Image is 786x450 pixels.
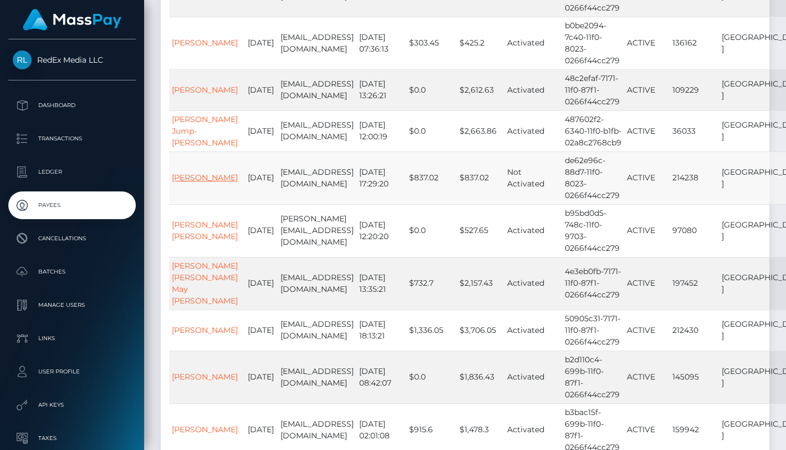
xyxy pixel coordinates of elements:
[23,9,121,31] img: MassPay Logo
[504,310,562,351] td: Activated
[356,17,406,69] td: [DATE] 07:36:13
[356,110,406,151] td: [DATE] 12:00:19
[457,351,504,403] td: $1,836.43
[406,257,457,310] td: $732.7
[245,17,278,69] td: [DATE]
[13,97,131,114] p: Dashboard
[278,17,356,69] td: [EMAIL_ADDRESS][DOMAIN_NAME]
[356,204,406,257] td: [DATE] 12:20:20
[457,69,504,110] td: $2,612.63
[8,92,136,119] a: Dashboard
[670,110,719,151] td: 36033
[670,204,719,257] td: 97080
[670,351,719,403] td: 145095
[504,257,562,310] td: Activated
[13,164,131,180] p: Ledger
[13,330,131,347] p: Links
[406,151,457,204] td: $837.02
[670,257,719,310] td: 197452
[504,151,562,204] td: Not Activated
[406,351,457,403] td: $0.0
[278,257,356,310] td: [EMAIL_ADDRESS][DOMAIN_NAME]
[245,204,278,257] td: [DATE]
[172,372,238,382] a: [PERSON_NAME]
[624,151,670,204] td: ACTIVE
[562,151,624,204] td: de62e96c-88d7-11f0-8023-0266f44cc279
[504,110,562,151] td: Activated
[245,351,278,403] td: [DATE]
[13,230,131,247] p: Cancellations
[356,310,406,351] td: [DATE] 18:13:21
[172,85,238,95] a: [PERSON_NAME]
[245,110,278,151] td: [DATE]
[172,114,238,148] a: [PERSON_NAME] Jump-[PERSON_NAME]
[172,325,238,335] a: [PERSON_NAME]
[172,173,238,183] a: [PERSON_NAME]
[13,297,131,314] p: Manage Users
[562,204,624,257] td: b95bd0d5-748c-11f0-9703-0266f44cc279
[406,204,457,257] td: $0.0
[245,310,278,351] td: [DATE]
[172,220,238,241] a: [PERSON_NAME] [PERSON_NAME]
[356,69,406,110] td: [DATE] 13:26:21
[8,325,136,352] a: Links
[457,151,504,204] td: $837.02
[406,310,457,351] td: $1,336.05
[562,351,624,403] td: b2d110c4-699b-11f0-87f1-0266f44cc279
[356,151,406,204] td: [DATE] 17:29:20
[172,38,238,48] a: [PERSON_NAME]
[8,391,136,419] a: API Keys
[8,258,136,286] a: Batches
[8,358,136,386] a: User Profile
[457,110,504,151] td: $2,663.86
[8,191,136,219] a: Payees
[562,17,624,69] td: b0be2094-7c40-11f0-8023-0266f44cc279
[406,17,457,69] td: $303.45
[562,257,624,310] td: 4e3eb0fb-7171-11f0-87f1-0266f44cc279
[562,69,624,110] td: 48c2efaf-7171-11f0-87f1-0266f44cc279
[670,69,719,110] td: 109229
[278,204,356,257] td: [PERSON_NAME][EMAIL_ADDRESS][DOMAIN_NAME]
[624,204,670,257] td: ACTIVE
[8,55,136,65] span: RedEx Media LLC
[8,291,136,319] a: Manage Users
[245,151,278,204] td: [DATE]
[670,151,719,204] td: 214238
[457,17,504,69] td: $425.2
[278,151,356,204] td: [EMAIL_ADDRESS][DOMAIN_NAME]
[13,264,131,280] p: Batches
[172,424,238,434] a: [PERSON_NAME]
[13,130,131,147] p: Transactions
[457,257,504,310] td: $2,157.43
[624,310,670,351] td: ACTIVE
[562,110,624,151] td: 487602f2-6340-11f0-b1fb-02a8c2768cb9
[8,225,136,252] a: Cancellations
[8,125,136,153] a: Transactions
[13,50,32,69] img: RedEx Media LLC
[278,351,356,403] td: [EMAIL_ADDRESS][DOMAIN_NAME]
[457,310,504,351] td: $3,706.05
[13,397,131,413] p: API Keys
[670,310,719,351] td: 212430
[457,204,504,257] td: $527.65
[406,69,457,110] td: $0.0
[504,69,562,110] td: Activated
[278,110,356,151] td: [EMAIL_ADDRESS][DOMAIN_NAME]
[13,430,131,447] p: Taxes
[356,257,406,310] td: [DATE] 13:35:21
[278,310,356,351] td: [EMAIL_ADDRESS][DOMAIN_NAME]
[245,257,278,310] td: [DATE]
[624,69,670,110] td: ACTIVE
[562,310,624,351] td: 50905c31-7171-11f0-87f1-0266f44cc279
[504,351,562,403] td: Activated
[13,197,131,214] p: Payees
[670,17,719,69] td: 136162
[406,110,457,151] td: $0.0
[624,257,670,310] td: ACTIVE
[624,17,670,69] td: ACTIVE
[245,69,278,110] td: [DATE]
[504,17,562,69] td: Activated
[624,110,670,151] td: ACTIVE
[13,363,131,380] p: User Profile
[504,204,562,257] td: Activated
